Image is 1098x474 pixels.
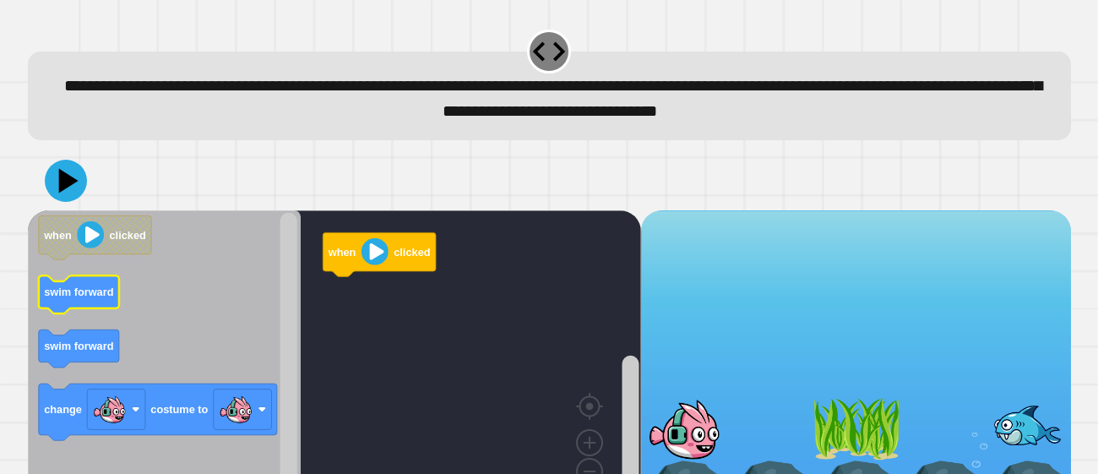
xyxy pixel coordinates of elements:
text: costume to [150,403,208,416]
text: when [43,229,72,242]
text: clicked [394,246,430,259]
text: swim forward [44,340,114,352]
text: change [44,403,82,416]
text: clicked [109,229,145,242]
text: when [327,246,356,259]
text: swim forward [44,286,114,298]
